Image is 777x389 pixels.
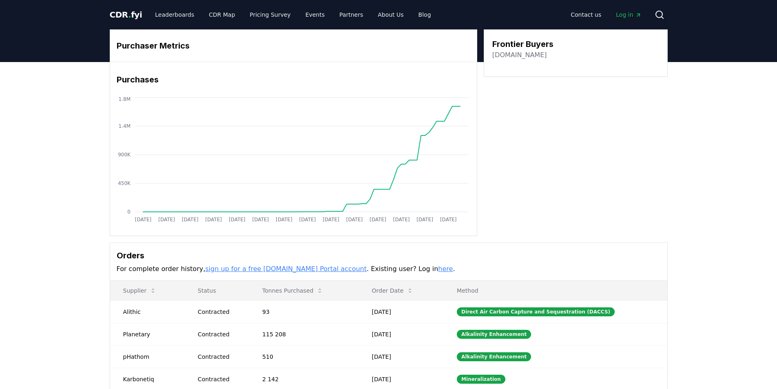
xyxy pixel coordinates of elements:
[492,38,553,50] h3: Frontier Buyers
[416,217,433,222] tspan: [DATE]
[117,40,470,52] h3: Purchaser Metrics
[564,7,608,22] a: Contact us
[128,10,131,20] span: .
[564,7,648,22] nav: Main
[205,265,367,273] a: sign up for a free [DOMAIN_NAME] Portal account
[359,345,444,368] td: [DATE]
[299,217,316,222] tspan: [DATE]
[243,7,297,22] a: Pricing Survey
[249,345,359,368] td: 510
[450,287,660,295] p: Method
[117,73,470,86] h3: Purchases
[148,7,437,22] nav: Main
[359,300,444,323] td: [DATE]
[609,7,648,22] a: Log in
[182,217,198,222] tspan: [DATE]
[440,217,456,222] tspan: [DATE]
[393,217,410,222] tspan: [DATE]
[118,123,130,129] tspan: 1.4M
[127,209,131,215] tspan: 0
[276,217,292,222] tspan: [DATE]
[457,375,505,384] div: Mineralization
[252,217,269,222] tspan: [DATE]
[135,217,151,222] tspan: [DATE]
[359,323,444,345] td: [DATE]
[457,352,531,361] div: Alkalinity Enhancement
[249,323,359,345] td: 115 208
[198,330,243,338] div: Contracted
[228,217,245,222] tspan: [DATE]
[118,96,130,102] tspan: 1.8M
[117,264,661,274] p: For complete order history, . Existing user? Log in .
[110,9,142,20] a: CDR.fyi
[346,217,363,222] tspan: [DATE]
[110,300,185,323] td: Alithic
[616,11,641,19] span: Log in
[110,10,142,20] span: CDR fyi
[148,7,201,22] a: Leaderboards
[198,353,243,361] div: Contracted
[118,152,131,158] tspan: 900K
[202,7,241,22] a: CDR Map
[492,50,547,60] a: [DOMAIN_NAME]
[110,323,185,345] td: Planetary
[117,282,163,299] button: Supplier
[365,282,420,299] button: Order Date
[333,7,370,22] a: Partners
[412,7,438,22] a: Blog
[457,307,615,316] div: Direct Air Carbon Capture and Sequestration (DACCS)
[370,217,386,222] tspan: [DATE]
[205,217,222,222] tspan: [DATE]
[118,180,131,186] tspan: 450K
[191,287,243,295] p: Status
[158,217,175,222] tspan: [DATE]
[323,217,339,222] tspan: [DATE]
[198,375,243,383] div: Contracted
[371,7,410,22] a: About Us
[198,308,243,316] div: Contracted
[457,330,531,339] div: Alkalinity Enhancement
[438,265,453,273] a: here
[110,345,185,368] td: pHathom
[299,7,331,22] a: Events
[256,282,330,299] button: Tonnes Purchased
[249,300,359,323] td: 93
[117,249,661,262] h3: Orders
